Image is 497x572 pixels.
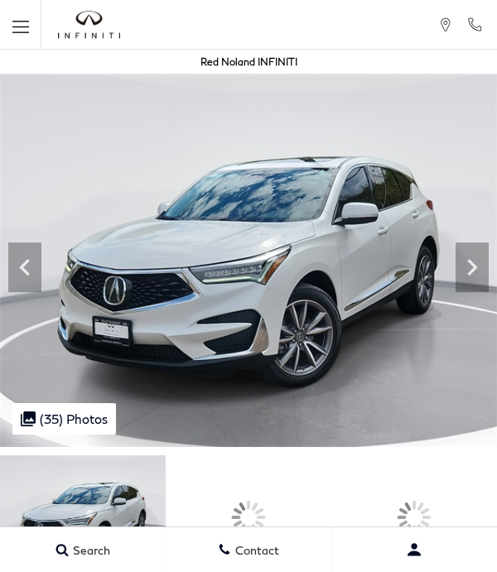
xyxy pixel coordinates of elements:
[466,17,483,32] a: Call Red Noland INFINITI
[231,543,279,557] span: Contact
[200,55,297,68] a: Red Noland INFINITI
[58,11,120,39] a: infiniti
[69,543,110,557] span: Search
[58,11,120,39] img: INFINITI
[12,403,116,435] div: (35) Photos
[332,529,497,570] button: user-profile-menu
